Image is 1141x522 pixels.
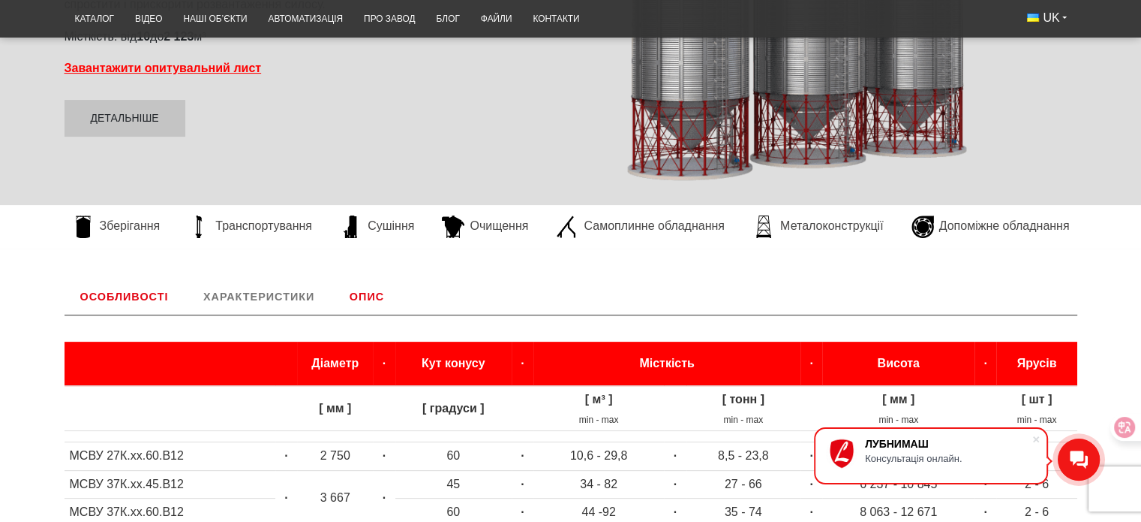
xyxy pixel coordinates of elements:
[284,491,287,504] strong: ·
[865,453,1031,464] div: Консультація онлайн.
[674,478,677,490] strong: ·
[383,491,386,504] strong: ·
[65,100,185,137] a: Детальніше
[395,470,512,498] td: 45
[1043,10,1059,26] span: UK
[983,357,986,370] strong: ·
[533,442,664,470] td: 10,6 - 29,8
[722,393,764,406] strong: [ тонн ]
[319,402,351,415] strong: [ мм ]
[173,5,257,34] a: Наші об’єкти
[723,415,763,425] sub: min - max
[674,449,677,462] strong: ·
[939,218,1070,234] span: Допоміжне обладнання
[686,442,800,470] td: 8,5 - 23,8
[395,342,512,386] th: Кут конусу
[100,218,161,234] span: Зберігання
[368,218,414,234] span: Сушіння
[284,449,287,462] strong: ·
[422,402,484,415] strong: [ градуси ]
[425,5,470,34] a: Блог
[1017,415,1057,425] sub: min - max
[334,279,400,315] a: Опис
[809,478,812,490] strong: ·
[65,5,125,34] a: Каталог
[780,218,883,234] span: Металоконструкції
[1022,393,1052,406] strong: [ шт ]
[585,393,613,406] strong: [ м³ ]
[383,449,386,462] strong: ·
[470,218,528,234] span: Очищення
[674,505,677,518] strong: ·
[521,478,524,490] strong: ·
[180,216,320,238] a: Транспортування
[882,393,914,406] strong: [ мм ]
[584,218,724,234] span: Самоплинне обладнання
[1016,5,1076,32] button: UK
[164,30,194,43] strong: 2 123
[215,218,312,234] span: Транспортування
[257,5,353,34] a: Автоматизація
[521,505,524,518] strong: ·
[65,216,168,238] a: Зберігання
[65,470,275,498] td: МСВУ 37К.хх.45.В12
[809,357,812,370] strong: ·
[1027,14,1039,22] img: Українська
[137,30,150,43] strong: 10
[809,505,812,518] strong: ·
[579,415,619,425] sub: min - max
[533,342,800,386] th: Місткість
[383,357,386,370] strong: ·
[548,216,731,238] a: Самоплинне обладнання
[65,62,262,74] a: Завантажити опитувальний лист
[125,5,173,34] a: Відео
[434,216,536,238] a: Очищення
[521,357,524,370] strong: ·
[65,279,185,315] a: Особливості
[996,342,1076,386] th: Ярусів
[297,442,373,470] td: 2 750
[533,470,664,498] td: 34 - 82
[521,449,524,462] strong: ·
[745,216,890,238] a: Металоконструкції
[395,442,512,470] td: 60
[522,5,590,34] a: Контакти
[188,279,330,315] a: Характеристики
[353,5,425,34] a: Про завод
[297,342,373,386] th: Діаметр
[878,415,918,425] sub: min - max
[809,449,812,462] strong: ·
[904,216,1077,238] a: Допоміжне обладнання
[983,478,986,490] strong: ·
[470,5,523,34] a: Файли
[822,342,974,386] th: Висота
[65,442,275,470] td: МСВУ 27К.хх.60.В12
[865,438,1031,450] div: ЛУБНИМАШ
[332,216,422,238] a: Сушіння
[686,470,800,498] td: 27 - 66
[983,505,986,518] strong: ·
